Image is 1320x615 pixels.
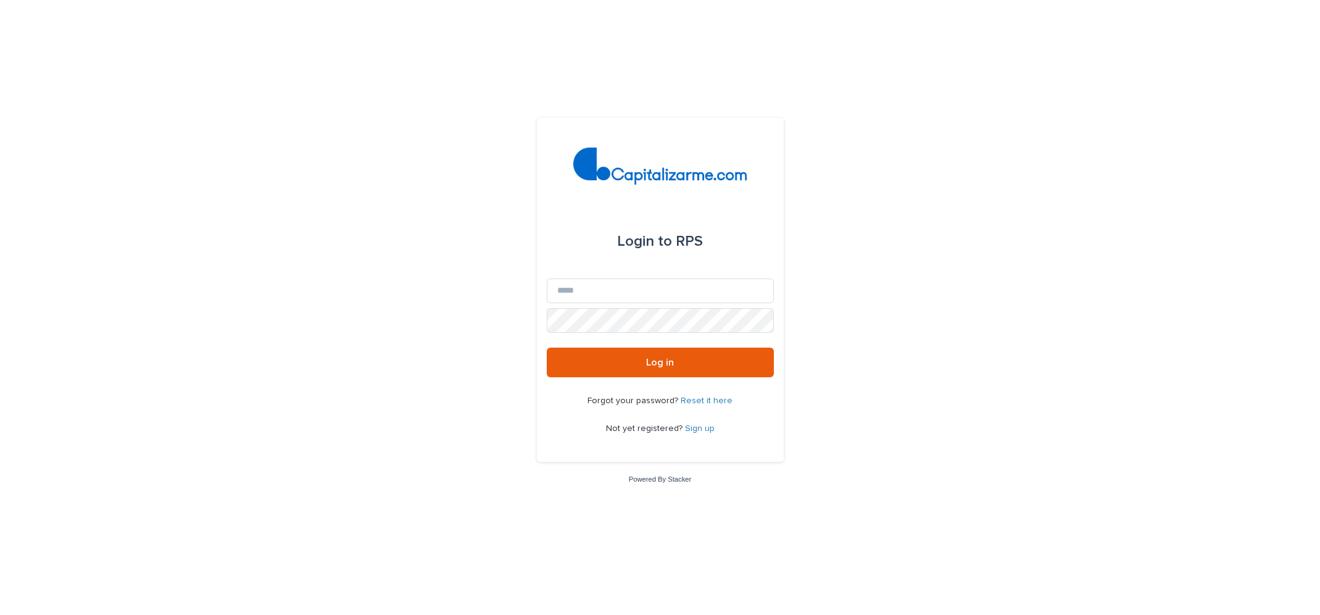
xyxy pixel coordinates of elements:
span: Not yet registered? [606,424,685,433]
span: Login to [617,234,672,249]
span: Forgot your password? [587,396,681,405]
a: Sign up [685,424,715,433]
a: Powered By Stacker [629,475,691,483]
button: Log in [547,348,774,377]
span: Log in [646,358,674,367]
a: Reset it here [681,396,733,405]
div: RPS [617,224,703,259]
img: TjQlHxlQVOtaKxwbrr5R [573,148,747,185]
